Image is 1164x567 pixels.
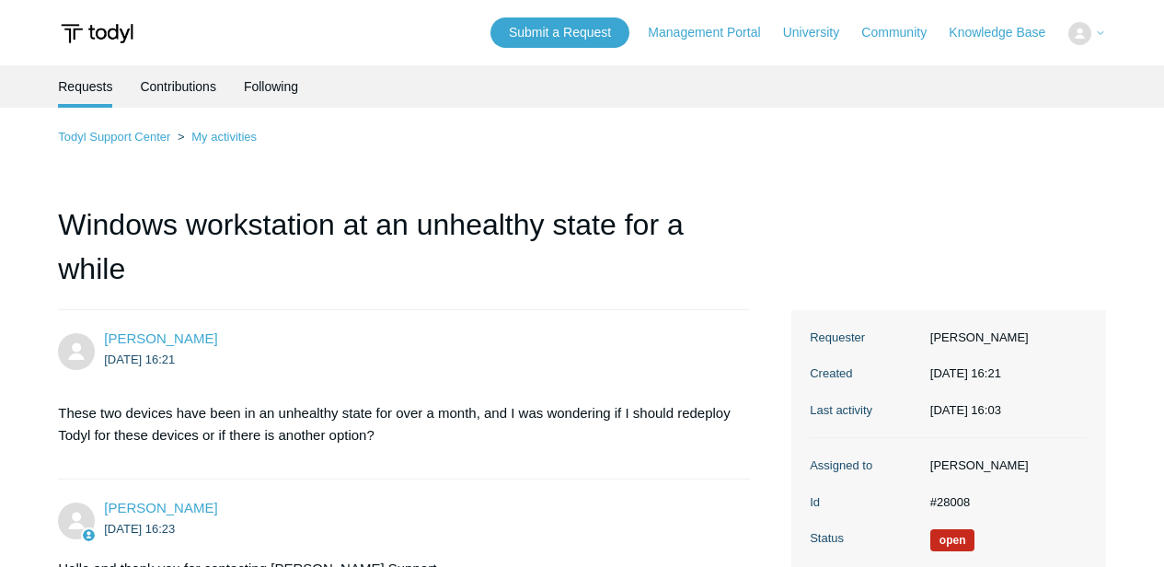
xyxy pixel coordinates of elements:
a: Submit a Request [490,17,629,48]
time: 2025-09-09T16:21:48+00:00 [930,366,1001,380]
time: 2025-09-09T16:23:02Z [104,522,175,536]
a: Todyl Support Center [58,130,170,144]
dt: Last activity [810,401,921,420]
a: Contributions [140,65,216,108]
a: My activities [191,130,257,144]
span: Kris Haire [104,500,217,515]
time: 2025-09-18T16:03:13+00:00 [930,403,1001,417]
li: Todyl Support Center [58,130,174,144]
li: My activities [174,130,257,144]
a: [PERSON_NAME] [104,500,217,515]
dd: [PERSON_NAME] [921,457,1088,475]
dt: Status [810,529,921,548]
a: Knowledge Base [949,23,1064,42]
a: Community [861,23,945,42]
span: Carson Bogner [104,330,217,346]
dt: Requester [810,329,921,347]
dt: Id [810,493,921,512]
dd: [PERSON_NAME] [921,329,1088,347]
h1: Windows workstation at an unhealthy state for a while [58,202,749,310]
p: These two devices have been in an unhealthy state for over a month, and I was wondering if I shou... [58,402,731,446]
dt: Assigned to [810,457,921,475]
a: Management Portal [648,23,778,42]
a: [PERSON_NAME] [104,330,217,346]
dt: Created [810,364,921,383]
span: We are working on a response for you [930,529,975,551]
dd: #28008 [921,493,1088,512]
a: Following [244,65,298,108]
a: University [783,23,858,42]
time: 2025-09-09T16:21:48Z [104,353,175,366]
li: Requests [58,65,112,108]
img: Todyl Support Center Help Center home page [58,17,136,51]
